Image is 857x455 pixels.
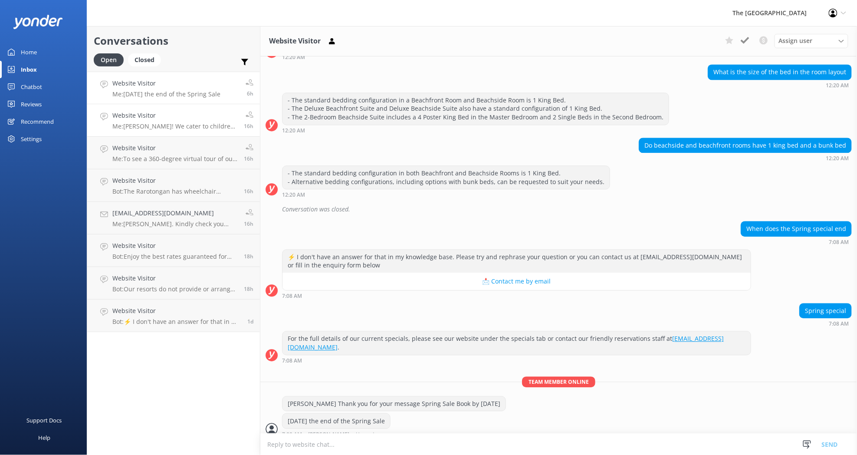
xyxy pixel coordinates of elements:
strong: 7:08 AM [282,358,302,363]
div: Oct 08 2025 09:08am (UTC -10:00) Pacific/Honolulu [282,293,751,299]
span: Oct 07 2025 09:29pm (UTC -10:00) Pacific/Honolulu [244,285,253,293]
div: Support Docs [27,412,62,429]
h3: Website Visitor [269,36,321,47]
p: Bot: ⚡ I don't have an answer for that in my knowledge base. Please try and rephrase your questio... [112,318,241,326]
div: Home [21,43,37,61]
span: [PERSON_NAME] [308,432,349,437]
button: 📩 Contact me by email [282,273,751,290]
strong: 7:08 AM [829,240,849,245]
div: Oct 08 2025 02:20am (UTC -10:00) Pacific/Honolulu [639,155,852,161]
div: Oct 08 2025 09:08am (UTC -10:00) Pacific/Honolulu [799,320,852,326]
strong: 7:08 AM [282,293,302,299]
strong: 12:20 AM [282,128,305,133]
div: What is the size of the bed in the room layout [708,65,851,79]
div: Spring special [800,303,851,318]
div: When does the Spring special end [741,221,851,236]
span: Assign user [779,36,813,46]
div: [PERSON_NAME] Thank you for your message Spring Sale Book by [DATE] [282,396,506,411]
h4: Website Visitor [112,79,220,88]
div: ⚡ I don't have an answer for that in my knowledge base. Please try and rephrase your question or ... [282,250,751,273]
h4: [EMAIL_ADDRESS][DOMAIN_NAME] [112,208,237,218]
div: Settings [21,130,42,148]
span: Team member online [522,376,595,387]
h4: Website Visitor [112,241,237,251]
a: Website VisitorMe:To see a 360-degree virtual tour of our rooms, please visit [URL][DOMAIN_NAME]16h [87,137,260,169]
div: Oct 08 2025 09:08am (UTC -10:00) Pacific/Honolulu [282,357,751,363]
span: Oct 07 2025 11:28pm (UTC -10:00) Pacific/Honolulu [244,155,253,162]
a: Website VisitorBot:The Rarotongan has wheelchair accessibility in most areas, but not all rooms a... [87,169,260,202]
div: Oct 08 2025 02:20am (UTC -10:00) Pacific/Honolulu [708,82,852,88]
a: Website VisitorMe:[DATE] the end of the Spring Sale6h [87,72,260,104]
p: Bot: Our resorts do not provide or arrange transportation services, including airport transfers. ... [112,285,237,293]
div: Oct 08 2025 02:20am (UTC -10:00) Pacific/Honolulu [282,54,751,60]
p: Me: [DATE] the end of the Spring Sale [112,90,220,98]
img: yonder-white-logo.png [13,15,63,29]
a: Closed [128,55,165,64]
div: Help [38,429,50,446]
a: [EMAIL_ADDRESS][DOMAIN_NAME]Me:[PERSON_NAME]. Kindly check you inbox as I have sent you an email ... [87,202,260,234]
h4: Website Visitor [112,111,237,120]
h4: Website Visitor [112,274,237,283]
strong: 12:20 AM [282,55,305,60]
span: • Unread [352,432,374,437]
strong: 12:20 AM [826,83,849,88]
span: Oct 07 2025 11:25pm (UTC -10:00) Pacific/Honolulu [244,188,253,195]
div: 2025-10-08T18:01:44.447 [266,202,852,217]
h4: Website Visitor [112,306,241,316]
span: Oct 07 2025 09:40pm (UTC -10:00) Pacific/Honolulu [244,253,253,260]
h4: Website Visitor [112,143,237,153]
div: Open [94,53,124,66]
a: Website VisitorBot:Our resorts do not provide or arrange transportation services, including airpo... [87,267,260,300]
span: Oct 07 2025 02:05pm (UTC -10:00) Pacific/Honolulu [247,318,253,325]
div: Recommend [21,113,54,130]
a: Open [94,55,128,64]
a: [EMAIL_ADDRESS][DOMAIN_NAME] [288,334,724,351]
div: Oct 08 2025 09:08am (UTC -10:00) Pacific/Honolulu [741,239,852,245]
div: Reviews [21,96,42,113]
h2: Conversations [94,33,253,49]
strong: 12:20 AM [282,192,305,198]
div: Closed [128,53,161,66]
p: Me: [PERSON_NAME]. Kindly check you inbox as I have sent you an email regarding your inquiry. For... [112,220,237,228]
p: Me: [PERSON_NAME]! We cater to children aged [DEMOGRAPHIC_DATA] years inclusive. Children under f... [112,122,237,130]
div: Assign User [775,34,848,48]
h4: Website Visitor [112,176,237,185]
div: Inbox [21,61,37,78]
div: For the full details of our current specials, please see our website under the specials tab or co... [282,331,751,354]
div: [DATE] the end of the Spring Sale [282,414,390,429]
div: Oct 08 2025 02:20am (UTC -10:00) Pacific/Honolulu [282,127,669,133]
p: Bot: The Rarotongan has wheelchair accessibility in most areas, but not all rooms are wheelchair ... [112,188,237,195]
div: Chatbot [21,78,42,96]
p: Bot: Enjoy the best rates guaranteed for direct bookings by using Promo Code TRBRL. Book now and ... [112,253,237,260]
div: - The standard bedding configuration in a Beachfront Room and Beachside Room is 1 King Bed. - The... [282,93,669,125]
a: Website VisitorMe:[PERSON_NAME]! We cater to children aged [DEMOGRAPHIC_DATA] years inclusive. Ch... [87,104,260,137]
strong: 12:20 AM [826,156,849,161]
div: Conversation was closed. [282,202,852,217]
span: Oct 07 2025 11:29pm (UTC -10:00) Pacific/Honolulu [244,122,253,130]
strong: 7:08 AM [829,321,849,326]
div: Oct 08 2025 09:09am (UTC -10:00) Pacific/Honolulu [282,431,391,437]
span: Oct 07 2025 11:01pm (UTC -10:00) Pacific/Honolulu [244,220,253,227]
strong: 7:09 AM [282,432,302,437]
div: - The standard bedding configuration in both Beachfront and Beachside Rooms is 1 King Bed. - Alte... [282,166,610,189]
div: Oct 08 2025 02:20am (UTC -10:00) Pacific/Honolulu [282,191,610,198]
div: Do beachside and beachfront rooms have 1 king bed and a bunk bed [639,138,851,153]
a: Website VisitorBot:Enjoy the best rates guaranteed for direct bookings by using Promo Code TRBRL.... [87,234,260,267]
p: Me: To see a 360-degree virtual tour of our rooms, please visit [URL][DOMAIN_NAME] [112,155,237,163]
span: Oct 08 2025 09:09am (UTC -10:00) Pacific/Honolulu [247,90,253,97]
a: Website VisitorBot:⚡ I don't have an answer for that in my knowledge base. Please try and rephras... [87,300,260,332]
